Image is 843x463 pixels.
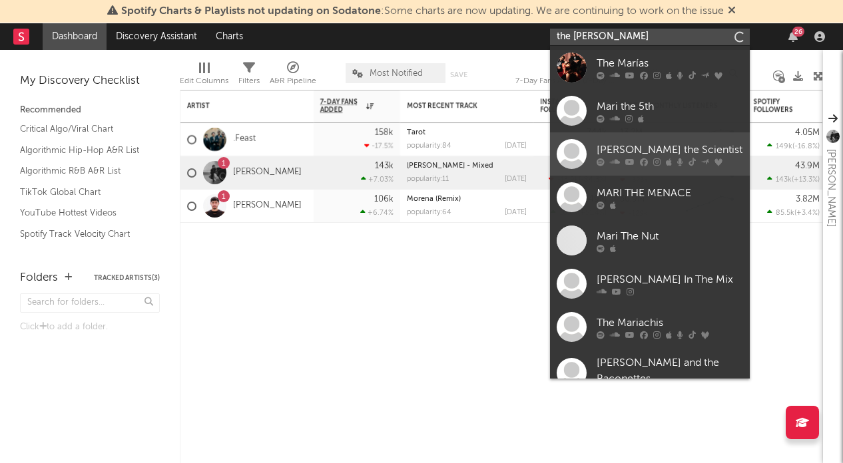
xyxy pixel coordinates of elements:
[767,175,820,184] div: ( )
[43,23,107,50] a: Dashboard
[364,142,394,150] div: -17.5 %
[238,73,260,89] div: Filters
[407,162,493,170] a: [PERSON_NAME] - Mixed
[597,142,743,158] div: [PERSON_NAME] the Scientist
[374,195,394,204] div: 106k
[20,206,146,220] a: YouTube Hottest Videos
[107,23,206,50] a: Discovery Assistant
[407,162,527,170] div: Luther - Mixed
[20,293,160,313] input: Search for folders...
[320,98,363,114] span: 7-Day Fans Added
[597,315,743,331] div: The Mariachis
[796,210,818,217] span: +3.4 %
[550,132,750,176] a: [PERSON_NAME] the Scientist
[20,270,58,286] div: Folders
[550,219,750,262] a: Mari The Nut
[776,176,792,184] span: 143k
[597,98,743,114] div: Mari the 5th
[407,196,461,203] a: Morena (Remix)
[270,73,316,89] div: A&R Pipeline
[20,102,160,118] div: Recommended
[550,89,750,132] a: Mari the 5th
[597,355,743,387] div: [PERSON_NAME] and the Baconettes
[187,102,287,110] div: Artist
[823,149,839,227] div: [PERSON_NAME]
[407,209,451,216] div: popularity: 64
[407,176,449,183] div: popularity: 11
[795,162,820,170] div: 43.9M
[121,6,724,17] span: : Some charts are now updating. We are continuing to work on the issue
[728,6,736,17] span: Dismiss
[370,69,423,78] span: Most Notified
[795,128,820,137] div: 4.05M
[20,227,146,241] a: Spotify Track Velocity Chart
[550,29,750,45] input: Search for artists
[206,23,252,50] a: Charts
[550,349,750,402] a: [PERSON_NAME] and the Baconettes
[407,129,527,136] div: Tarot
[753,98,800,114] div: Spotify Followers
[407,102,507,110] div: Most Recent Track
[407,196,527,203] div: Morena (Remix)
[597,228,743,244] div: Mari The Nut
[361,175,394,184] div: +7.03 %
[180,57,228,95] div: Edit Columns
[94,275,160,281] button: Tracked Artists(3)
[515,57,615,95] div: 7-Day Fans Added (7-Day Fans Added)
[233,200,302,212] a: [PERSON_NAME]
[597,271,743,287] div: [PERSON_NAME] In The Mix
[407,142,451,150] div: popularity: 84
[505,176,527,183] div: [DATE]
[788,31,798,42] button: 26
[121,6,381,17] span: Spotify Charts & Playlists not updating on Sodatone
[505,142,527,150] div: [DATE]
[20,319,160,335] div: Click to add a folder.
[375,128,394,137] div: 158k
[450,71,467,78] button: Save
[792,27,804,37] div: 26
[20,143,146,158] a: Algorithmic Hip-Hop A&R List
[180,73,228,89] div: Edit Columns
[796,195,820,204] div: 3.82M
[550,176,750,219] a: MARI THE MENACE
[505,209,527,216] div: [DATE]
[238,57,260,95] div: Filters
[375,162,394,170] div: 143k
[20,164,146,178] a: Algorithmic R&B A&R List
[767,142,820,150] div: ( )
[270,57,316,95] div: A&R Pipeline
[233,167,302,178] a: [PERSON_NAME]
[794,176,818,184] span: +13.3 %
[776,143,792,150] span: 149k
[597,185,743,201] div: MARI THE MENACE
[20,122,146,136] a: Critical Algo/Viral Chart
[776,210,794,217] span: 85.5k
[360,208,394,217] div: +6.74 %
[515,73,615,89] div: 7-Day Fans Added (7-Day Fans Added)
[767,208,820,217] div: ( )
[20,73,160,89] div: My Discovery Checklist
[597,55,743,71] div: The Marías
[20,185,146,200] a: TikTok Global Chart
[550,305,750,349] a: The Mariachis
[550,46,750,89] a: The Marías
[550,262,750,305] a: [PERSON_NAME] In The Mix
[549,175,607,184] div: ( )
[794,143,818,150] span: -16.8 %
[540,98,587,114] div: Instagram Followers
[233,134,256,145] a: .Feast
[407,129,425,136] a: Tarot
